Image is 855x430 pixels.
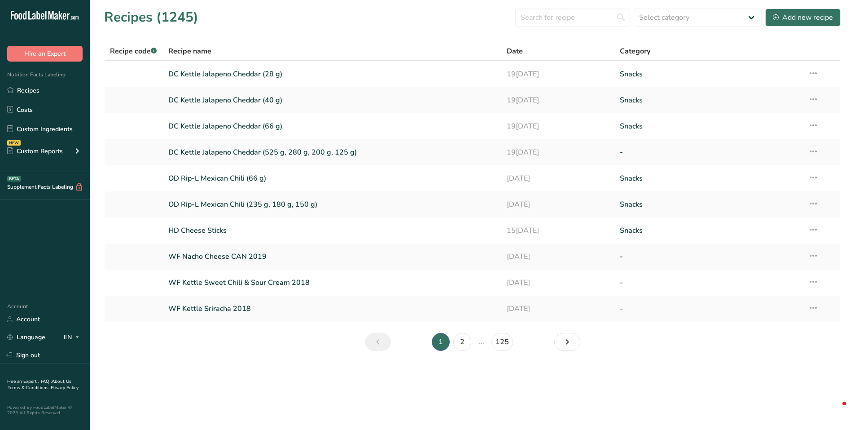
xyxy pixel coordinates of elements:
a: WF Kettle Sweet Chili & Sour Cream 2018 [168,273,496,292]
a: Snacks [620,91,797,110]
a: [DATE] [507,169,609,188]
a: Snacks [620,117,797,136]
a: 19[DATE] [507,117,609,136]
a: Page 2. [453,333,471,351]
a: OD Rip-L Mexican Chili (235 g, 180 g, 150 g) [168,195,496,214]
a: Snacks [620,65,797,84]
a: Previous page [365,333,391,351]
a: - [620,299,797,318]
a: HD Cheese Sticks [168,221,496,240]
div: BETA [7,176,21,182]
a: Next page [554,333,580,351]
a: DC Kettle Jalapeno Cheddar (66 g) [168,117,496,136]
a: Terms & Conditions . [8,385,51,391]
a: DC Kettle Jalapeno Cheddar (28 g) [168,65,496,84]
a: 19[DATE] [507,91,609,110]
button: Hire an Expert [7,46,83,62]
a: OD Rip-L Mexican Chili (66 g) [168,169,496,188]
div: Powered By FoodLabelMaker © 2025 All Rights Reserved [7,405,83,416]
a: [DATE] [507,299,609,318]
input: Search for recipe [515,9,630,27]
button: Add new recipe [765,9,841,27]
div: NEW [7,140,21,146]
a: - [620,247,797,266]
a: Snacks [620,169,797,188]
a: Language [7,329,45,345]
span: Category [620,46,650,57]
a: - [620,273,797,292]
a: WF Nacho Cheese CAN 2019 [168,247,496,266]
a: Privacy Policy [51,385,79,391]
a: Hire an Expert . [7,378,39,385]
a: [DATE] [507,195,609,214]
span: Recipe name [168,46,211,57]
a: DC Kettle Jalapeno Cheddar (525 g, 280 g, 200 g, 125 g) [168,143,496,162]
div: EN [64,332,83,343]
a: [DATE] [507,273,609,292]
a: 19[DATE] [507,143,609,162]
div: Add new recipe [773,12,833,23]
a: 19[DATE] [507,65,609,84]
h1: Recipes (1245) [104,7,198,27]
a: [DATE] [507,247,609,266]
a: Snacks [620,221,797,240]
a: Snacks [620,195,797,214]
a: 15[DATE] [507,221,609,240]
div: Custom Reports [7,146,63,156]
a: Page 125. [491,333,513,351]
a: WF Kettle Sriracha 2018 [168,299,496,318]
iframe: Intercom live chat [824,399,846,421]
a: - [620,143,797,162]
a: DC Kettle Jalapeno Cheddar (40 g) [168,91,496,110]
a: About Us . [7,378,71,391]
span: Date [507,46,523,57]
a: FAQ . [41,378,52,385]
span: Recipe code [110,46,157,56]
